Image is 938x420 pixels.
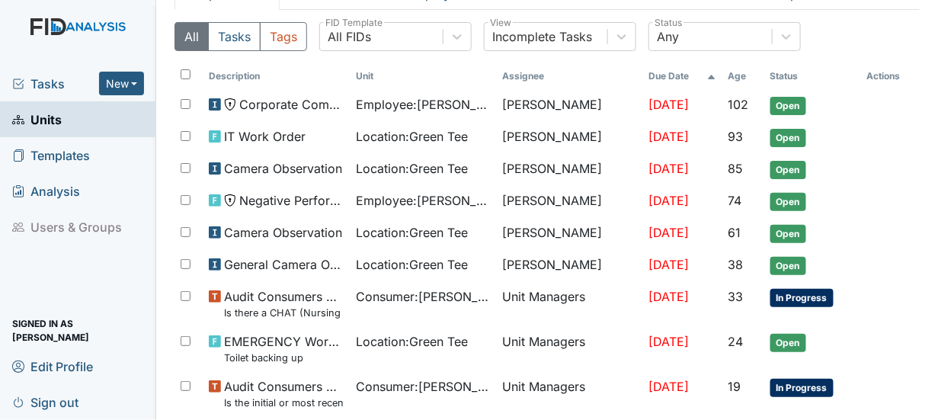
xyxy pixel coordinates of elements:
div: Any [657,27,679,46]
div: All FIDs [328,27,371,46]
a: Tasks [12,75,99,93]
td: [PERSON_NAME] [496,185,642,217]
th: Actions [861,63,920,89]
span: [DATE] [649,334,690,349]
span: Units [12,107,62,131]
span: General Camera Observation [224,255,343,274]
td: [PERSON_NAME] [496,153,642,185]
td: [PERSON_NAME] [496,121,642,153]
span: In Progress [770,379,834,397]
th: Toggle SortBy [764,63,861,89]
span: [DATE] [649,129,690,144]
th: Toggle SortBy [350,63,496,89]
td: [PERSON_NAME] [496,89,642,121]
span: Audit Consumers Charts Is there a CHAT (Nursing Evaluation) no more than a year old? [224,287,343,320]
span: Location : Green Tee [356,159,468,178]
span: Open [770,97,806,115]
small: Is the initial or most recent Social Evaluation in the chart? [224,396,343,410]
div: Type filter [174,22,307,51]
td: Unit Managers [496,371,642,416]
span: 38 [728,257,744,272]
span: Employee : [PERSON_NAME] [356,95,490,114]
button: Tags [260,22,307,51]
span: [DATE] [649,379,690,394]
span: Consumer : [PERSON_NAME] [356,287,490,306]
input: Toggle All Rows Selected [181,69,190,79]
span: IT Work Order [224,127,306,146]
span: Consumer : [PERSON_NAME] [356,377,490,396]
div: Incomplete Tasks [492,27,592,46]
button: New [99,72,145,95]
span: Camera Observation [224,223,342,242]
button: Tasks [208,22,261,51]
td: [PERSON_NAME] [496,217,642,249]
span: Templates [12,143,90,167]
td: [PERSON_NAME] [496,249,642,281]
span: Location : Green Tee [356,223,468,242]
span: [DATE] [649,97,690,112]
span: Camera Observation [224,159,342,178]
small: Toilet backing up [224,351,343,365]
button: All [174,22,209,51]
span: Sign out [12,390,78,414]
span: In Progress [770,289,834,307]
span: Open [770,161,806,179]
span: Negative Performance Review [239,191,343,210]
th: Assignee [496,63,642,89]
td: Unit Managers [496,326,642,371]
span: Audit Consumers Charts Is the initial or most recent Social Evaluation in the chart? [224,377,343,410]
span: Signed in as [PERSON_NAME] [12,319,144,342]
th: Toggle SortBy [722,63,764,89]
small: Is there a CHAT (Nursing Evaluation) no more than a year old? [224,306,343,320]
span: Location : Green Tee [356,127,468,146]
span: Analysis [12,179,80,203]
span: 19 [728,379,741,394]
th: Toggle SortBy [203,63,349,89]
span: [DATE] [649,289,690,304]
span: 61 [728,225,741,240]
span: 74 [728,193,742,208]
span: 24 [728,334,744,349]
th: Toggle SortBy [643,63,722,89]
span: 33 [728,289,744,304]
span: Corporate Compliance [239,95,343,114]
span: 93 [728,129,744,144]
span: Open [770,129,806,147]
span: [DATE] [649,225,690,240]
td: Unit Managers [496,281,642,326]
span: Open [770,193,806,211]
span: Open [770,334,806,352]
span: Open [770,257,806,275]
span: [DATE] [649,161,690,176]
span: Employee : [PERSON_NAME] [356,191,490,210]
span: 102 [728,97,749,112]
span: [DATE] [649,193,690,208]
span: EMERGENCY Work Order Toilet backing up [224,332,343,365]
span: 85 [728,161,744,176]
span: [DATE] [649,257,690,272]
span: Open [770,225,806,243]
span: Location : Green Tee [356,332,468,351]
span: Location : Green Tee [356,255,468,274]
span: Edit Profile [12,354,93,378]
